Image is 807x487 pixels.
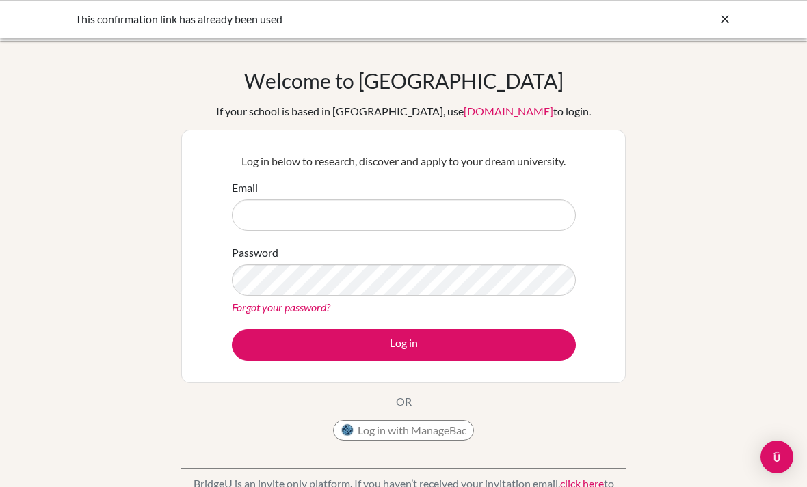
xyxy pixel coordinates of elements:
label: Email [232,180,258,196]
button: Log in [232,329,576,361]
p: OR [396,393,412,410]
button: Log in with ManageBac [333,420,474,441]
h1: Welcome to [GEOGRAPHIC_DATA] [244,68,564,93]
label: Password [232,245,278,261]
div: If your school is based in [GEOGRAPHIC_DATA], use to login. [216,103,591,120]
div: This confirmation link has already been used [75,11,527,27]
a: [DOMAIN_NAME] [464,105,553,117]
div: Open Intercom Messenger [760,441,793,473]
a: Forgot your password? [232,301,330,314]
p: Log in below to research, discover and apply to your dream university. [232,153,576,169]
